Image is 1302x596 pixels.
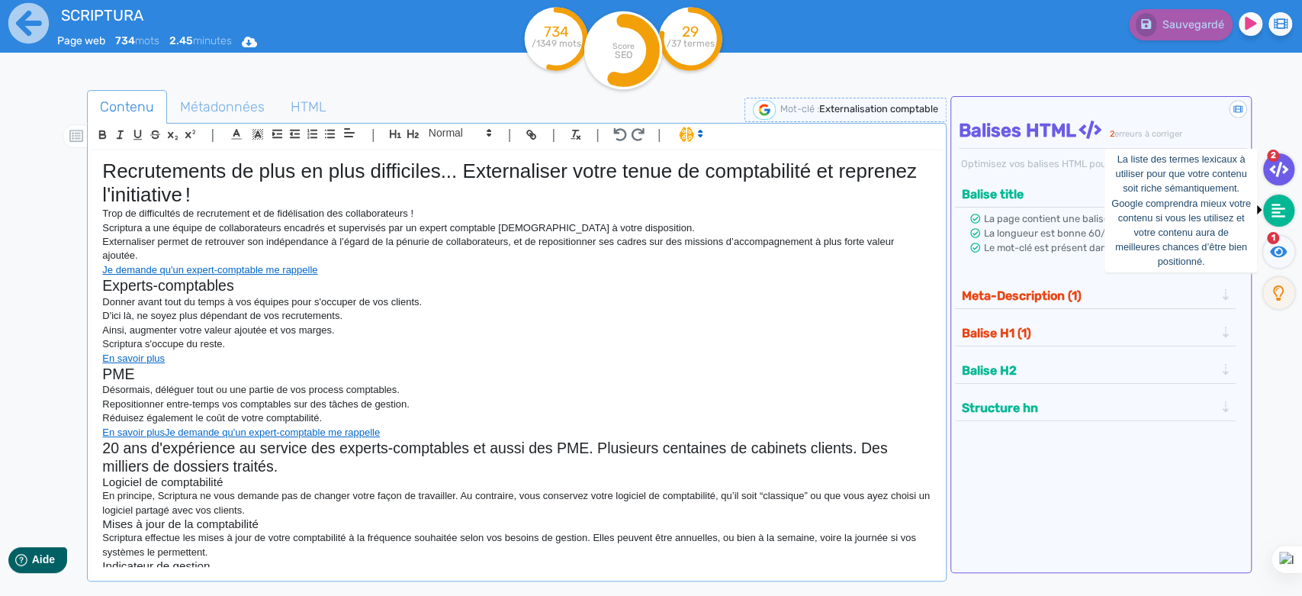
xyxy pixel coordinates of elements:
span: Mot-clé : [780,103,819,114]
span: Sauvegardé [1162,18,1224,31]
span: erreurs à corriger [1114,129,1182,139]
p: Réduisez également le coût de votre comptabilité. [102,411,931,425]
span: HTML [278,86,339,127]
div: Balise H2 [957,358,1233,383]
span: Page web [57,34,105,47]
a: Je demande qu'un expert-comptable me rappelle [165,427,380,438]
h3: Indicateur de gestion [102,559,931,573]
div: Balise title [957,182,1233,207]
span: | [211,124,214,145]
span: I.Assistant [672,125,708,143]
h3: Mises à jour de la comptabilité [102,517,931,531]
p: Désormais, déléguer tout ou une partie de vos process comptables. [102,383,931,397]
p: En principe, Scriptura ne vous demande pas de changer votre façon de travailler. Au contraire, vo... [102,489,931,517]
a: Je demande qu'un expert-comptable me rappelle [102,264,317,275]
button: Sauvegardé [1129,9,1233,40]
span: La longueur est bonne 60/60 max. [984,227,1140,239]
div: Balise H1 (1) [957,321,1233,346]
p: D'ici là, ne soyez plus dépendant de vos recrutements. [102,309,931,323]
span: La page contient une balise title. [984,213,1131,224]
div: Structure hn [957,395,1233,420]
tspan: SEO [615,49,632,60]
button: Meta-Description (1) [957,283,1220,308]
h2: Experts-comptables [102,277,931,295]
span: mots [115,34,159,47]
b: 2.45 [169,34,193,47]
div: La liste des termes lexicaux à utiliser pour que votre contenu soit riche sémantiquement. Google ... [1104,149,1257,272]
span: | [508,124,512,145]
span: 2 [1110,129,1114,139]
span: Contenu [88,86,166,127]
a: En savoir plus [102,353,165,364]
span: Le mot-clé est présent dans la balise. [984,242,1153,253]
span: | [371,124,375,145]
a: Contenu [87,90,167,124]
p: Externaliser permet de retrouver son indépendance à l’égard de la pénurie de collaborateurs, et d... [102,235,931,263]
tspan: Score [612,41,635,51]
span: Aligment [339,124,360,142]
p: Scriptura a une équipe de collaborateurs encadrés et supervisés par un expert comptable [DEMOGRAP... [102,221,931,235]
input: title [57,3,448,27]
span: | [657,124,661,145]
a: En savoir plus [102,427,165,438]
tspan: 734 [544,23,569,40]
button: Balise title [957,182,1220,207]
h2: 20 ans d'expérience au service des experts-comptables et aussi des PME. Plusieurs centaines de ca... [102,440,931,475]
h4: Balises HTML [959,120,1247,142]
div: Meta-Description (1) [957,283,1233,308]
b: 734 [115,34,135,47]
span: Externalisation comptable [819,103,938,114]
div: Optimisez vos balises HTML pour qu’elles soient SEO-friendly. [959,156,1247,171]
p: Donner avant tout du temps à vos équipes pour s'occuper de vos clients. [102,295,931,309]
img: google-serp-logo.png [753,100,776,120]
button: Balise H2 [957,358,1220,383]
p: Scriptura effectue les mises à jour de votre comptabilité à la fréquence souhaitée selon vos beso... [102,531,931,559]
button: Balise H1 (1) [957,321,1220,346]
a: HTML [278,90,339,124]
tspan: /1349 mots [532,38,581,49]
p: Scriptura s'occupe du reste. [102,337,931,351]
p: Ainsi, augmenter votre valeur ajoutée et vos marges. [102,324,931,337]
tspan: /37 termes [667,38,715,49]
span: 1 [1267,232,1279,244]
span: minutes [169,34,232,47]
h3: Logiciel de comptabilité [102,475,931,489]
h1: Recrutements de plus en plus difficiles... Externaliser votre tenue de comptabilité et reprenez l... [102,159,931,207]
span: | [596,124,600,145]
button: Structure hn [957,395,1220,420]
p: Trop de difficultés de recrutement et de fidélisation des collaborateurs ! [102,207,931,221]
tspan: 29 [682,23,699,40]
span: Métadonnées [168,86,277,127]
h2: PME [102,366,931,383]
a: Métadonnées [167,90,278,124]
span: 2 [1267,150,1279,162]
span: | [551,124,555,145]
p: Repositionner entre-temps vos comptables sur des tâches de gestion. [102,398,931,411]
